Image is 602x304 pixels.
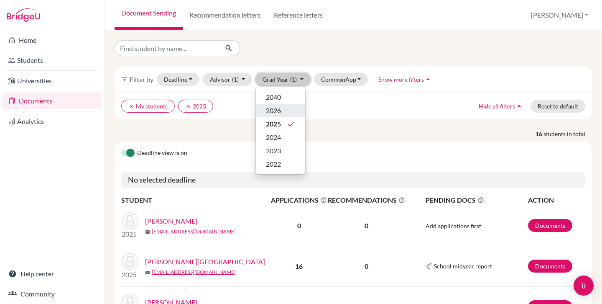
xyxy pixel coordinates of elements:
[145,257,265,267] a: [PERSON_NAME][GEOGRAPHIC_DATA]
[122,212,138,229] img: Carrascal, Lukas
[115,40,218,56] input: Find student by name...
[287,120,295,128] i: done
[543,129,592,138] span: students in total
[528,195,585,206] th: ACTION
[515,102,523,110] i: arrow_drop_up
[178,100,213,113] button: clear2025
[2,32,102,49] a: Home
[328,195,405,205] span: RECOMMENDATIONS
[256,90,305,104] button: 2040
[203,73,253,86] button: Advisor(1)
[297,222,301,229] b: 0
[528,260,572,273] a: Documents
[531,100,585,113] button: Reset to default
[328,221,405,231] p: 0
[371,73,439,86] button: Show more filtersarrow_drop_up
[2,72,102,89] a: Universities
[426,222,481,229] span: Add applications first
[2,52,102,69] a: Students
[314,73,368,86] button: CommonApp
[378,76,424,83] span: Show more filters
[122,229,138,239] p: 2025
[426,195,527,205] span: PENDING DOCS
[145,216,197,226] a: [PERSON_NAME]
[255,73,311,86] button: Grad Year(1)
[152,228,236,235] a: [EMAIL_ADDRESS][DOMAIN_NAME]
[2,265,102,282] a: Help center
[266,159,281,169] span: 2022
[472,100,531,113] button: Hide all filtersarrow_drop_up
[528,219,572,232] a: Documents
[232,76,239,83] span: (1)
[266,92,281,102] span: 2040
[255,87,306,175] div: Grad Year(1)
[256,131,305,144] button: 2024
[122,270,138,280] p: 2025
[145,229,150,234] span: mail
[7,8,40,22] img: Bridge-U
[256,144,305,157] button: 2023
[121,172,585,188] h5: No selected deadline
[266,132,281,142] span: 2024
[328,261,405,271] p: 0
[145,270,150,275] span: mail
[256,117,305,131] button: 2025done
[121,195,270,206] th: STUDENT
[2,286,102,302] a: Community
[2,113,102,130] a: Analytics
[121,100,175,113] button: clearMy students
[434,262,492,271] span: School midyear report
[130,75,153,83] span: Filter by
[527,7,592,23] button: [PERSON_NAME]
[152,268,236,276] a: [EMAIL_ADDRESS][DOMAIN_NAME]
[121,76,128,82] i: filter_list
[295,262,303,270] b: 16
[122,253,138,270] img: De la Vega, Diego
[137,148,187,158] span: Deadline view is on
[536,129,543,138] strong: 16
[256,157,305,171] button: 2022
[290,76,297,83] span: (1)
[256,104,305,117] button: 2026
[266,106,281,116] span: 2026
[424,75,432,83] i: arrow_drop_up
[574,276,594,296] div: Open Intercom Messenger
[426,263,432,270] img: Common App logo
[266,119,281,129] span: 2025
[157,73,199,86] button: Deadline
[271,195,327,205] span: APPLICATIONS
[2,93,102,109] a: Documents
[479,103,515,110] span: Hide all filters
[185,103,191,109] i: clear
[266,146,281,156] span: 2023
[128,103,134,109] i: clear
